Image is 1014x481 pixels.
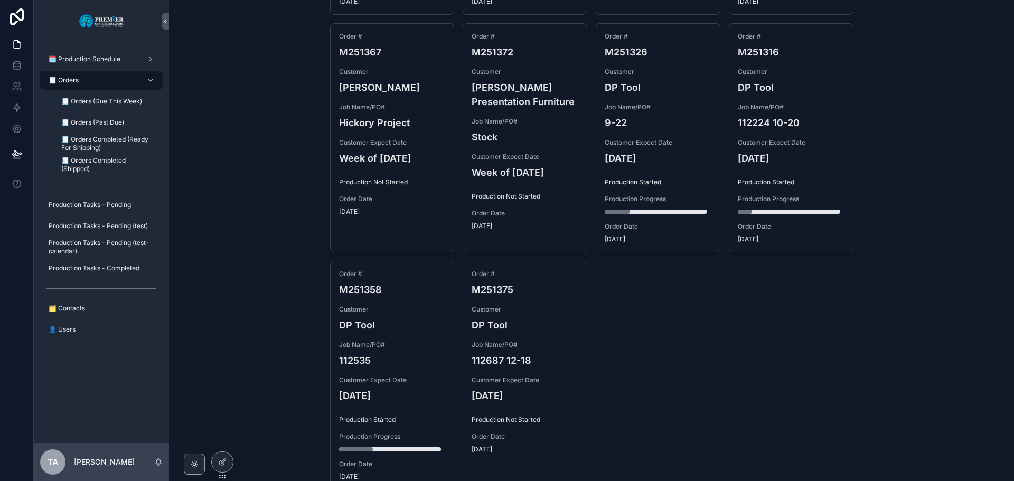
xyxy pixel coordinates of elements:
a: 🧾 Orders Completed (Shipped) [53,155,163,174]
span: [DATE] [472,445,578,454]
h4: M251375 [472,282,578,297]
span: Order Date [472,432,578,441]
span: Job Name/PO# [339,103,446,111]
a: 🗂️ Contacts [40,299,163,318]
span: Order # [472,32,578,41]
h4: Week of [DATE] [472,165,578,180]
span: Order Date [738,222,844,231]
span: [DATE] [339,208,446,216]
a: Production Tasks - Pending (test) [40,216,163,235]
h4: M251372 [472,45,578,59]
span: Job Name/PO# [472,117,578,126]
span: 🧾 Orders Completed (Ready For Shipping) [61,135,152,152]
span: Production Tasks - Pending [49,201,131,209]
span: 🗓️ Production Schedule [49,55,120,63]
span: Customer Expect Date [339,138,446,147]
h4: [DATE] [339,389,446,403]
span: Order # [605,32,711,41]
span: Customer [339,68,446,76]
h4: Hickory Project [339,116,446,130]
img: App logo [79,13,125,30]
h4: DP Tool [339,318,446,332]
h4: M251358 [339,282,446,297]
span: Customer Expect Date [738,138,844,147]
h4: M251326 [605,45,711,59]
span: Production Not Started [472,192,578,201]
span: Order Date [605,222,711,231]
div: scrollable content [34,42,169,353]
span: Production Started [738,178,844,186]
h4: [DATE] [605,151,711,165]
a: 👤 Users [40,320,163,339]
span: Production Not Started [339,178,446,186]
h4: [DATE] [738,151,844,165]
h4: DP Tool [738,80,844,95]
span: Production Started [605,178,711,186]
span: Customer Expect Date [472,376,578,384]
span: Order Date [472,209,578,218]
span: Customer [738,68,844,76]
h4: [DATE] [472,389,578,403]
a: Order #M251372Customer[PERSON_NAME] Presentation FurnitureJob Name/PO#StockCustomer Expect DateWe... [463,23,587,252]
h4: DP Tool [472,318,578,332]
h4: Week of [DATE] [339,151,446,165]
span: Customer Expect Date [339,376,446,384]
span: Job Name/PO# [738,103,844,111]
a: 🗓️ Production Schedule [40,50,163,69]
span: Production Started [339,416,446,424]
span: Order Date [339,195,446,203]
a: 🧾 Orders (Past Due) [53,113,163,132]
p: [PERSON_NAME] [74,457,135,467]
span: [DATE] [339,473,446,481]
a: 🧾 Orders [40,71,163,90]
span: Production Not Started [472,416,578,424]
span: Order # [339,270,446,278]
span: 🧾 Orders (Past Due) [61,118,124,127]
a: 🧾 Orders (Due This Week) [53,92,163,111]
span: Customer [339,305,446,314]
a: Order #M251367Customer[PERSON_NAME]Job Name/PO#Hickory ProjectCustomer Expect DateWeek of [DATE]P... [330,23,455,252]
span: Job Name/PO# [605,103,711,111]
span: 👤 Users [49,325,76,334]
span: Customer [605,68,711,76]
h4: Stock [472,130,578,144]
h4: 112687 12-18 [472,353,578,367]
h4: M251367 [339,45,446,59]
a: Production Tasks - Pending [40,195,163,214]
span: Order Date [339,460,446,468]
span: Production Progress [738,195,844,203]
span: 🧾 Orders Completed (Shipped) [61,156,152,173]
span: 🧾 Orders [49,76,79,84]
span: Customer [472,305,578,314]
h4: M251316 [738,45,844,59]
span: Production Tasks - Completed [49,264,139,272]
span: [DATE] [738,235,844,243]
a: Production Tasks - Completed [40,259,163,278]
h4: 112224 10-20 [738,116,844,130]
h4: [PERSON_NAME] [339,80,446,95]
span: [DATE] [472,222,578,230]
span: Order # [339,32,446,41]
h4: [PERSON_NAME] Presentation Furniture [472,80,578,109]
a: Order #M251326CustomerDP ToolJob Name/PO#9-22Customer Expect Date[DATE]Production StartedProducti... [596,23,720,252]
span: 🗂️ Contacts [49,304,85,313]
span: 🧾 Orders (Due This Week) [61,97,142,106]
a: Production Tasks - Pending (test- calendar) [40,238,163,257]
span: [DATE] [605,235,711,243]
span: Customer Expect Date [605,138,711,147]
h4: 112535 [339,353,446,367]
a: 🧾 Orders Completed (Ready For Shipping) [53,134,163,153]
a: Order #M251316CustomerDP ToolJob Name/PO#112224 10-20Customer Expect Date[DATE]Production Started... [729,23,853,252]
h4: 9-22 [605,116,711,130]
span: TA [48,456,58,468]
h4: DP Tool [605,80,711,95]
span: Production Progress [339,432,446,441]
span: Customer Expect Date [472,153,578,161]
span: Production Progress [605,195,711,203]
span: Order # [472,270,578,278]
span: Customer [472,68,578,76]
span: Job Name/PO# [472,341,578,349]
span: Production Tasks - Pending (test) [49,222,148,230]
span: Production Tasks - Pending (test- calendar) [49,239,152,256]
span: Job Name/PO# [339,341,446,349]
